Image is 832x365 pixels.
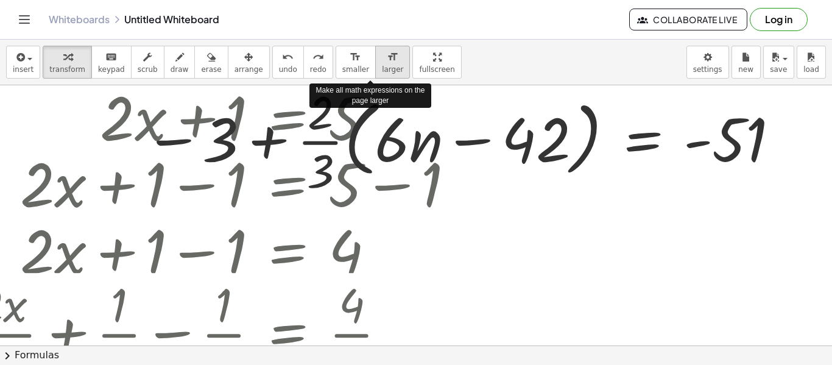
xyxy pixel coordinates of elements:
[13,65,33,74] span: insert
[342,65,369,74] span: smaller
[640,14,737,25] span: Collaborate Live
[382,65,403,74] span: larger
[272,46,304,79] button: undoundo
[375,46,410,79] button: format_sizelarger
[91,46,132,79] button: keyboardkeypad
[770,65,787,74] span: save
[797,46,826,79] button: load
[201,65,221,74] span: erase
[6,46,40,79] button: insert
[803,65,819,74] span: load
[15,10,34,29] button: Toggle navigation
[387,50,398,65] i: format_size
[309,83,431,108] div: Make all math expressions on the page larger
[738,65,753,74] span: new
[138,65,158,74] span: scrub
[732,46,761,79] button: new
[303,46,333,79] button: redoredo
[49,13,110,26] a: Whiteboards
[282,50,294,65] i: undo
[629,9,747,30] button: Collaborate Live
[412,46,461,79] button: fullscreen
[750,8,808,31] button: Log in
[105,50,117,65] i: keyboard
[171,65,189,74] span: draw
[686,46,729,79] button: settings
[131,46,164,79] button: scrub
[419,65,454,74] span: fullscreen
[98,65,125,74] span: keypad
[164,46,196,79] button: draw
[312,50,324,65] i: redo
[49,65,85,74] span: transform
[228,46,270,79] button: arrange
[279,65,297,74] span: undo
[234,65,263,74] span: arrange
[693,65,722,74] span: settings
[763,46,794,79] button: save
[336,46,376,79] button: format_sizesmaller
[350,50,361,65] i: format_size
[194,46,228,79] button: erase
[310,65,326,74] span: redo
[43,46,92,79] button: transform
